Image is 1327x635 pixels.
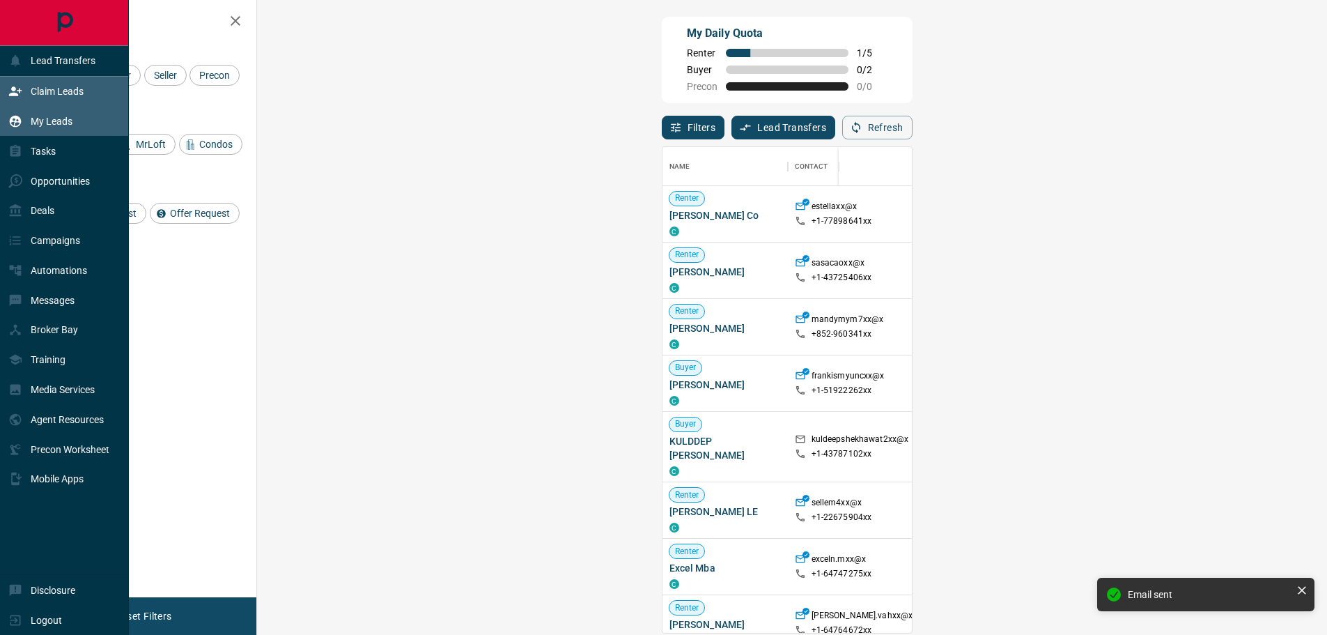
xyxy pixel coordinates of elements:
div: Precon [189,65,240,86]
span: [PERSON_NAME] [669,265,781,279]
span: Renter [669,305,705,317]
button: Refresh [842,116,913,139]
p: +1- 64747275xx [812,568,872,580]
div: Contact [795,147,828,186]
span: Renter [669,249,705,261]
p: kuldeepshekhawat2xx@x [812,434,909,448]
div: Offer Request [150,203,240,224]
p: +1- 43725406xx [812,272,872,284]
p: +852- 960341xx [812,328,872,340]
p: +1- 43787102xx [812,448,872,460]
div: Name [669,147,690,186]
span: Condos [194,139,238,150]
span: 0 / 2 [857,64,887,75]
p: +1- 51922262xx [812,385,872,397]
span: Seller [149,70,182,81]
p: mandymym7xx@x [812,314,884,328]
p: exceln.mxx@x [812,553,867,568]
span: [PERSON_NAME] LE [669,505,781,519]
p: sasacaoxx@x [812,257,864,272]
h2: Filters [45,14,242,31]
div: Seller [144,65,187,86]
button: Filters [662,116,725,139]
button: Reset Filters [106,604,180,628]
span: Renter [669,602,705,614]
div: condos.ca [669,396,679,406]
p: +1- 22675904xx [812,512,872,523]
span: Renter [669,489,705,501]
span: KULDDEP [PERSON_NAME] [669,434,781,462]
span: Renter [687,47,717,59]
span: Buyer [669,362,702,374]
span: Excel Mba [669,561,781,575]
span: [PERSON_NAME] [669,618,781,632]
span: Buyer [687,64,717,75]
span: [PERSON_NAME] [669,378,781,392]
div: Name [662,147,788,186]
p: [PERSON_NAME].vahxx@x [812,610,913,625]
div: condos.ca [669,227,679,236]
p: +1- 77898641xx [812,215,872,227]
p: My Daily Quota [687,25,887,42]
span: 0 / 0 [857,81,887,92]
div: Condos [179,134,242,155]
span: Renter [669,546,705,558]
div: condos.ca [669,283,679,293]
p: estellaxx@x [812,201,857,215]
span: Offer Request [165,208,235,219]
span: [PERSON_NAME] Co [669,208,781,222]
p: frankismyuncxx@x [812,370,885,385]
span: MrLoft [131,139,171,150]
button: Lead Transfers [731,116,835,139]
p: sellem4xx@x [812,497,862,512]
span: Buyer [669,418,702,430]
div: Email sent [1128,589,1291,600]
span: [PERSON_NAME] [669,321,781,335]
div: condos.ca [669,466,679,476]
div: MrLoft [116,134,176,155]
span: 1 / 5 [857,47,887,59]
span: Precon [194,70,235,81]
div: condos.ca [669,579,679,589]
div: condos.ca [669,523,679,533]
span: Renter [669,192,705,204]
div: condos.ca [669,339,679,349]
span: Precon [687,81,717,92]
